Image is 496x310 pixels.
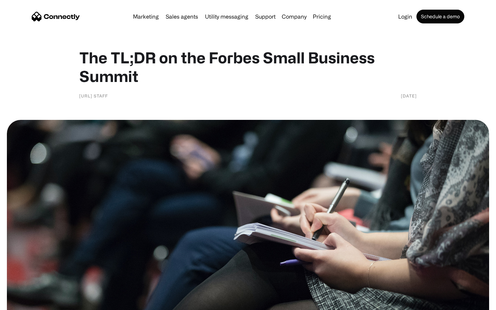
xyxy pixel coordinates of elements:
[310,14,334,19] a: Pricing
[252,14,278,19] a: Support
[395,14,415,19] a: Login
[416,10,464,23] a: Schedule a demo
[7,298,41,308] aside: Language selected: English
[163,14,201,19] a: Sales agents
[282,12,307,21] div: Company
[79,48,417,85] h1: The TL;DR on the Forbes Small Business Summit
[202,14,251,19] a: Utility messaging
[14,298,41,308] ul: Language list
[130,14,162,19] a: Marketing
[79,92,108,99] div: [URL] Staff
[401,92,417,99] div: [DATE]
